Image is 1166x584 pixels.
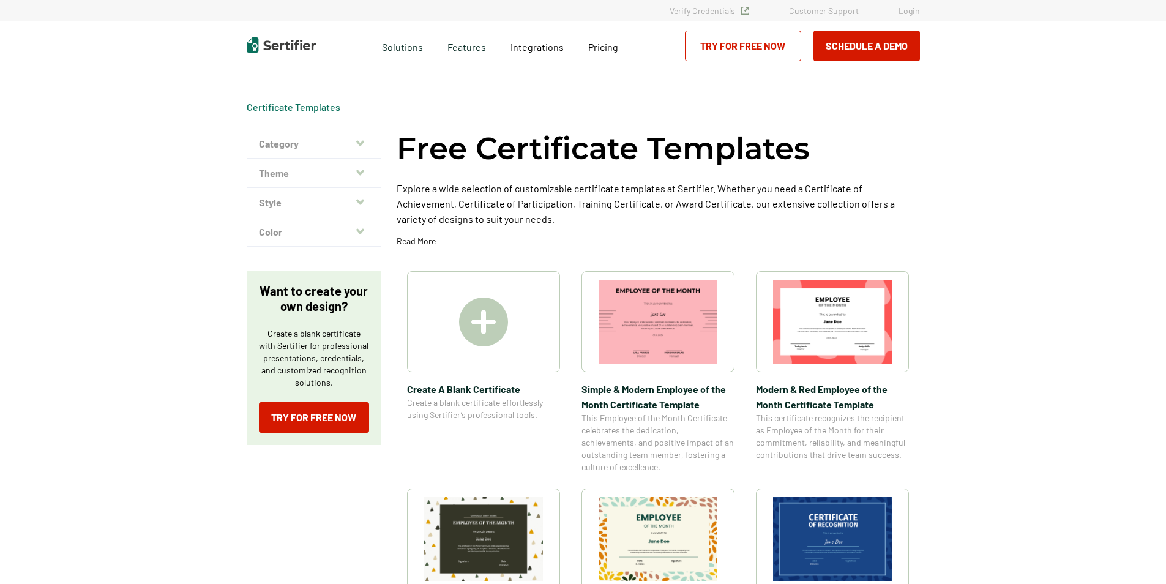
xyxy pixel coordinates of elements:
button: Color [247,217,381,247]
p: Want to create your own design? [259,283,369,314]
img: Simple & Modern Employee of the Month Certificate Template [599,280,717,364]
p: Explore a wide selection of customizable certificate templates at Sertifier. Whether you need a C... [397,181,920,226]
a: Try for Free Now [685,31,801,61]
a: Login [899,6,920,16]
p: Read More [397,235,436,247]
span: Create A Blank Certificate [407,381,560,397]
button: Theme [247,159,381,188]
span: Modern & Red Employee of the Month Certificate Template [756,381,909,412]
span: Simple & Modern Employee of the Month Certificate Template [581,381,734,412]
span: Solutions [382,38,423,53]
span: Pricing [588,41,618,53]
a: Customer Support [789,6,859,16]
button: Category [247,129,381,159]
img: Modern & Red Employee of the Month Certificate Template [773,280,892,364]
a: Certificate Templates [247,101,340,113]
span: Integrations [510,41,564,53]
img: Verified [741,7,749,15]
img: Sertifier | Digital Credentialing Platform [247,37,316,53]
img: Create A Blank Certificate [459,298,508,346]
a: Try for Free Now [259,402,369,433]
div: Breadcrumb [247,101,340,113]
img: Simple and Patterned Employee of the Month Certificate Template [599,497,717,581]
span: Features [447,38,486,53]
a: Simple & Modern Employee of the Month Certificate TemplateSimple & Modern Employee of the Month C... [581,271,734,473]
span: This Employee of the Month Certificate celebrates the dedication, achievements, and positive impa... [581,412,734,473]
a: Modern & Red Employee of the Month Certificate TemplateModern & Red Employee of the Month Certifi... [756,271,909,473]
img: Modern Dark Blue Employee of the Month Certificate Template [773,497,892,581]
h1: Free Certificate Templates [397,129,810,168]
img: Simple & Colorful Employee of the Month Certificate Template [424,497,543,581]
a: Pricing [588,38,618,53]
button: Style [247,188,381,217]
a: Verify Credentials [670,6,749,16]
a: Integrations [510,38,564,53]
span: This certificate recognizes the recipient as Employee of the Month for their commitment, reliabil... [756,412,909,461]
p: Create a blank certificate with Sertifier for professional presentations, credentials, and custom... [259,328,369,389]
span: Create a blank certificate effortlessly using Sertifier’s professional tools. [407,397,560,421]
